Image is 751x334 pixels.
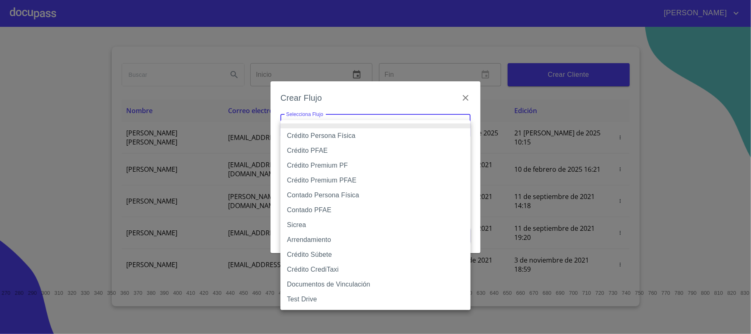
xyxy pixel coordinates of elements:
li: Test Drive [280,292,471,307]
li: Crédito CrediTaxi [280,262,471,277]
li: Contado Persona Física [280,188,471,203]
li: None [280,123,471,128]
li: Crédito Persona Física [280,128,471,143]
li: Sicrea [280,218,471,232]
li: Crédito Premium PF [280,158,471,173]
li: Arrendamiento [280,232,471,247]
li: Contado PFAE [280,203,471,218]
li: Documentos de Vinculación [280,277,471,292]
li: Crédito PFAE [280,143,471,158]
li: Crédito Premium PFAE [280,173,471,188]
li: Crédito Súbete [280,247,471,262]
